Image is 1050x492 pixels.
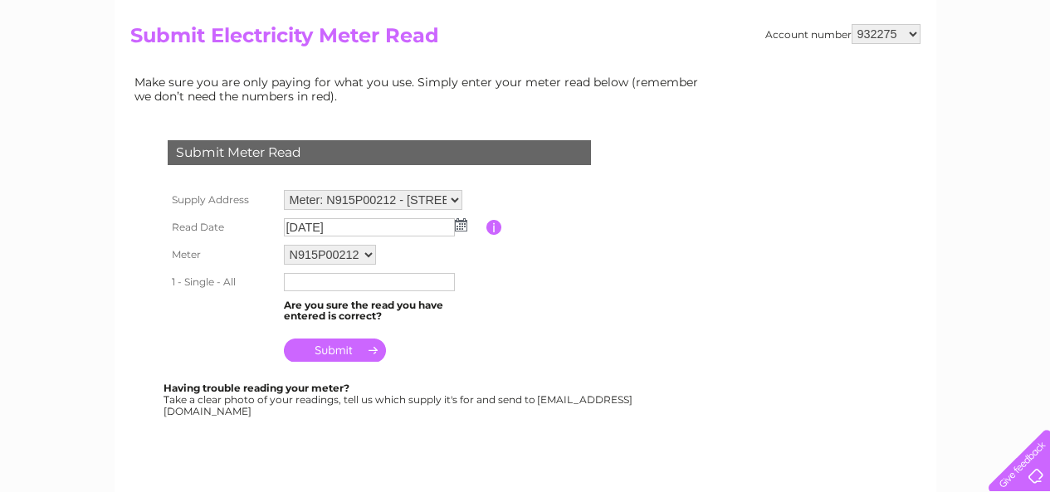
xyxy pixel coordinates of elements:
[284,339,386,362] input: Submit
[765,24,921,44] div: Account number
[758,71,789,83] a: Water
[164,382,635,416] div: Take a clear photo of your readings, tell us which supply it's for and send to [EMAIL_ADDRESS][DO...
[737,8,852,29] a: 0333 014 3131
[995,71,1034,83] a: Log out
[164,241,280,269] th: Meter
[846,71,896,83] a: Telecoms
[940,71,980,83] a: Contact
[280,295,486,327] td: Are you sure the read you have entered is correct?
[799,71,836,83] a: Energy
[164,214,280,241] th: Read Date
[37,43,121,94] img: logo.png
[130,24,921,56] h2: Submit Electricity Meter Read
[164,186,280,214] th: Supply Address
[455,218,467,231] img: ...
[134,9,918,80] div: Clear Business is a trading name of Verastar Limited (registered in [GEOGRAPHIC_DATA] No. 3667643...
[130,71,711,106] td: Make sure you are only paying for what you use. Simply enter your meter read below (remember we d...
[168,140,591,165] div: Submit Meter Read
[486,220,502,235] input: Information
[164,382,349,394] b: Having trouble reading your meter?
[906,71,930,83] a: Blog
[164,269,280,295] th: 1 - Single - All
